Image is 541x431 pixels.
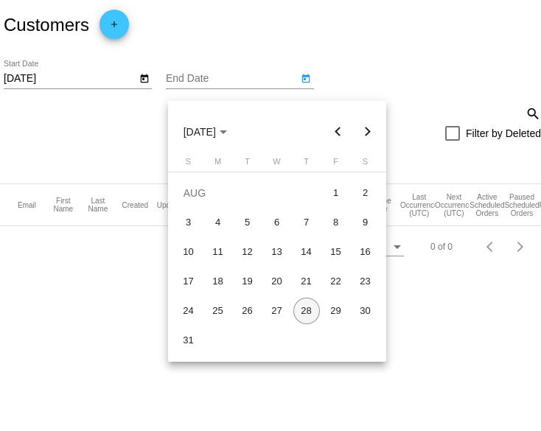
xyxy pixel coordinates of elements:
[293,239,320,265] div: 14
[264,209,290,236] div: 6
[352,298,379,324] div: 30
[264,268,290,295] div: 20
[352,268,379,295] div: 23
[175,209,202,236] div: 3
[175,327,202,354] div: 31
[264,239,290,265] div: 13
[174,237,203,267] td: August 10, 2025
[175,268,202,295] div: 17
[172,117,239,147] button: Choose month and year
[351,208,380,237] td: August 9, 2025
[351,178,380,208] td: August 2, 2025
[233,267,262,296] td: August 19, 2025
[174,296,203,326] td: August 24, 2025
[262,267,292,296] td: August 20, 2025
[175,239,202,265] div: 10
[205,239,231,265] div: 11
[174,208,203,237] td: August 3, 2025
[205,209,231,236] div: 4
[174,267,203,296] td: August 17, 2025
[321,208,351,237] td: August 8, 2025
[352,117,382,147] button: Next month
[292,208,321,237] td: August 7, 2025
[203,237,233,267] td: August 11, 2025
[175,298,202,324] div: 24
[351,157,380,172] th: Saturday
[234,298,261,324] div: 26
[323,117,352,147] button: Previous month
[205,298,231,324] div: 25
[233,237,262,267] td: August 12, 2025
[292,267,321,296] td: August 21, 2025
[351,237,380,267] td: August 16, 2025
[234,209,261,236] div: 5
[323,298,349,324] div: 29
[352,209,379,236] div: 9
[293,298,320,324] div: 28
[351,296,380,326] td: August 30, 2025
[292,237,321,267] td: August 14, 2025
[293,268,320,295] div: 21
[184,126,227,138] span: [DATE]
[203,296,233,326] td: August 25, 2025
[321,157,351,172] th: Friday
[203,157,233,172] th: Monday
[262,157,292,172] th: Wednesday
[233,296,262,326] td: August 26, 2025
[293,209,320,236] div: 7
[233,208,262,237] td: August 5, 2025
[262,237,292,267] td: August 13, 2025
[233,157,262,172] th: Tuesday
[352,180,379,206] div: 2
[292,296,321,326] td: August 28, 2025
[321,296,351,326] td: August 29, 2025
[203,208,233,237] td: August 4, 2025
[321,267,351,296] td: August 22, 2025
[203,267,233,296] td: August 18, 2025
[205,268,231,295] div: 18
[264,298,290,324] div: 27
[323,209,349,236] div: 8
[234,268,261,295] div: 19
[323,180,349,206] div: 1
[292,157,321,172] th: Thursday
[262,296,292,326] td: August 27, 2025
[321,237,351,267] td: August 15, 2025
[174,157,203,172] th: Sunday
[174,178,321,208] td: AUG
[323,268,349,295] div: 22
[351,267,380,296] td: August 23, 2025
[262,208,292,237] td: August 6, 2025
[174,326,203,355] td: August 31, 2025
[321,178,351,208] td: August 1, 2025
[352,239,379,265] div: 16
[323,239,349,265] div: 15
[234,239,261,265] div: 12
